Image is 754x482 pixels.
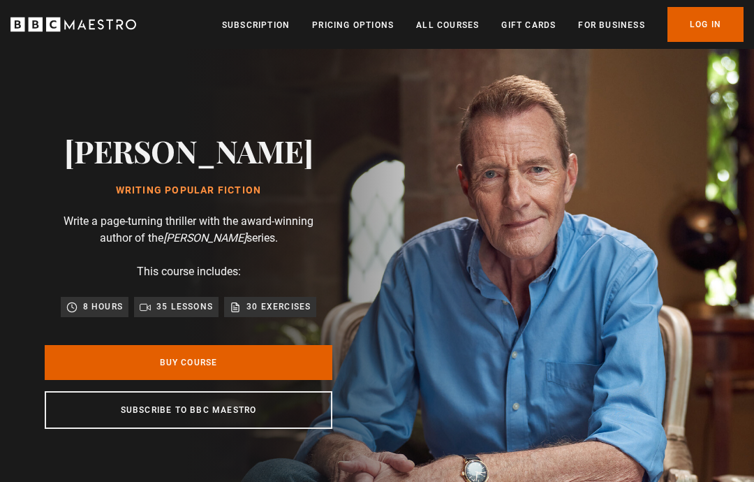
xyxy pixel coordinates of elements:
[137,263,241,280] p: This course includes:
[222,7,744,42] nav: Primary
[578,18,644,32] a: For business
[64,133,313,168] h2: [PERSON_NAME]
[49,213,328,247] p: Write a page-turning thriller with the award-winning author of the series.
[246,300,311,314] p: 30 exercises
[45,391,332,429] a: Subscribe to BBC Maestro
[83,300,123,314] p: 8 hours
[501,18,556,32] a: Gift Cards
[667,7,744,42] a: Log In
[163,231,246,244] i: [PERSON_NAME]
[45,345,332,380] a: Buy Course
[64,185,313,196] h1: Writing Popular Fiction
[10,14,136,35] svg: BBC Maestro
[312,18,394,32] a: Pricing Options
[222,18,290,32] a: Subscription
[156,300,213,314] p: 35 lessons
[416,18,479,32] a: All Courses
